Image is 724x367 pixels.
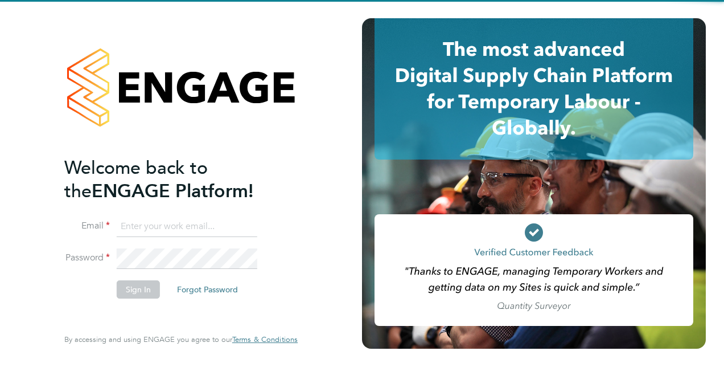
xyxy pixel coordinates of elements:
[64,220,110,232] label: Email
[64,156,286,203] h2: ENGAGE Platform!
[64,252,110,264] label: Password
[64,335,298,344] span: By accessing and using ENGAGE you agree to our
[117,217,257,237] input: Enter your work email...
[64,157,208,202] span: Welcome back to the
[168,280,247,299] button: Forgot Password
[232,335,298,344] span: Terms & Conditions
[117,280,160,299] button: Sign In
[232,335,298,344] a: Terms & Conditions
